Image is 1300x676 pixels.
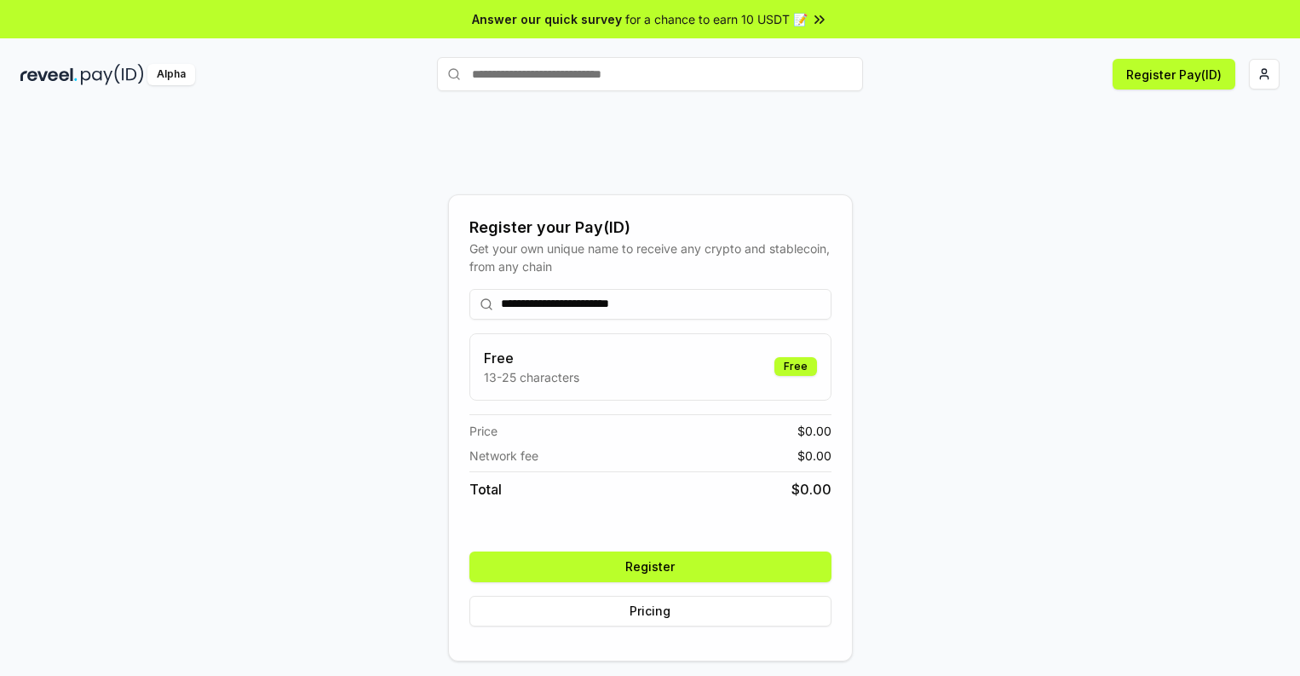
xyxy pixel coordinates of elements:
[1113,59,1235,90] button: Register Pay(ID)
[469,422,498,440] span: Price
[469,240,831,275] div: Get your own unique name to receive any crypto and stablecoin, from any chain
[469,216,831,240] div: Register your Pay(ID)
[469,479,502,500] span: Total
[472,10,622,28] span: Answer our quick survey
[147,64,195,85] div: Alpha
[81,64,144,85] img: pay_id
[797,422,831,440] span: $ 0.00
[469,447,538,465] span: Network fee
[484,368,579,386] p: 13-25 characters
[774,357,817,376] div: Free
[791,479,831,500] span: $ 0.00
[20,64,78,85] img: reveel_dark
[625,10,808,28] span: for a chance to earn 10 USDT 📝
[797,447,831,465] span: $ 0.00
[484,348,579,368] h3: Free
[469,552,831,582] button: Register
[469,596,831,627] button: Pricing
